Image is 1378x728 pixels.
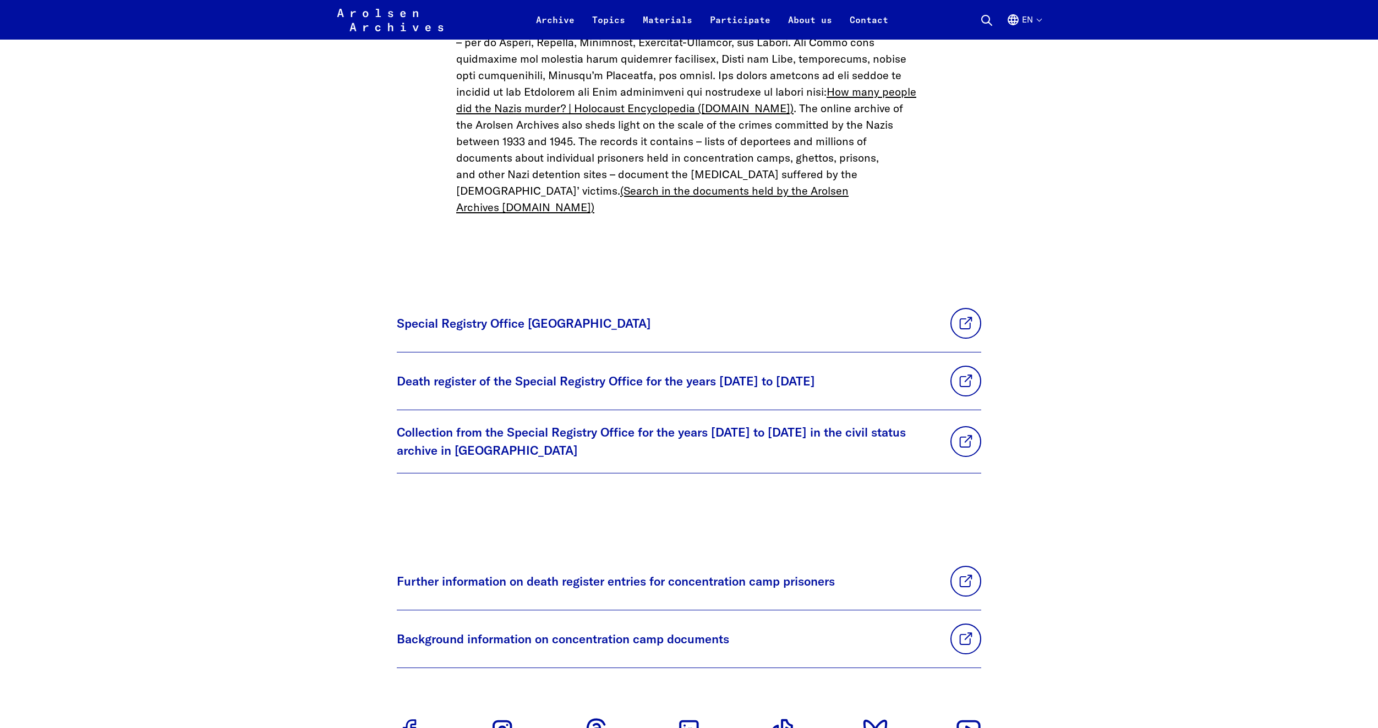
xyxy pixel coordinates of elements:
[583,13,634,40] a: Topics
[841,13,897,40] a: Contact
[456,184,849,214] a: (Search in the documents held by the Arolsen Archives [DOMAIN_NAME])
[1007,13,1041,40] button: English, language selection
[634,13,701,40] a: Materials
[779,13,841,40] a: About us
[701,13,779,40] a: Participate
[527,13,583,40] a: Archive
[527,7,897,33] nav: Primary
